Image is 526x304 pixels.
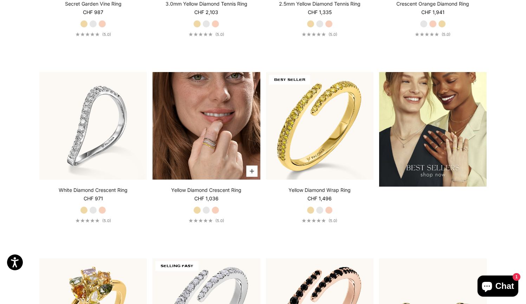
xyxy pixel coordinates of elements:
inbox-online-store-chat: Shopify online store chat [475,276,520,298]
span: BEST SELLER [269,75,310,85]
sale-price: CHF 1,496 [307,195,332,202]
span: SELLING FAST [155,261,199,271]
a: 2.5mm Yellow Diamond Tennis Ring [279,0,361,7]
span: (5.0) [215,218,224,223]
span: (5.0) [215,32,224,37]
a: 5.0 out of 5.0 stars(5.0) [76,218,111,223]
div: 5.0 out of 5.0 stars [302,219,326,222]
sale-price: CHF 2,103 [194,9,218,16]
span: (5.0) [102,218,111,223]
sale-price: CHF 1,941 [421,9,444,16]
div: 5.0 out of 5.0 stars [415,32,439,36]
span: (5.0) [102,32,111,37]
a: 5.0 out of 5.0 stars(5.0) [302,32,337,37]
a: Yellow Diamond Crescent Ring [171,187,241,194]
div: 5.0 out of 5.0 stars [302,32,326,36]
img: #WhiteGold [39,72,147,180]
sale-price: CHF 971 [84,195,103,202]
a: White Diamond Crescent Ring [59,187,128,194]
a: 5.0 out of 5.0 stars(5.0) [302,218,337,223]
span: (5.0) [329,32,337,37]
a: 5.0 out of 5.0 stars(5.0) [415,32,450,37]
a: Yellow Diamond Wrap Ring [288,187,351,194]
a: Crescent Orange Diamond Ring [396,0,469,7]
a: 5.0 out of 5.0 stars(5.0) [189,218,224,223]
div: 5.0 out of 5.0 stars [76,219,99,222]
img: #YellowGold #WhiteGold #RoseGold [152,72,260,180]
a: Secret Garden Vine Ring [65,0,122,7]
a: 5.0 out of 5.0 stars(5.0) [189,32,224,37]
a: 3.0mm Yellow Diamond Tennis Ring [165,0,247,7]
div: 5.0 out of 5.0 stars [189,219,213,222]
span: (5.0) [442,32,450,37]
a: 5.0 out of 5.0 stars(5.0) [76,32,111,37]
img: #YellowGold [266,72,374,180]
sale-price: CHF 1,335 [308,9,332,16]
div: 5.0 out of 5.0 stars [189,32,213,36]
sale-price: CHF 1,036 [194,195,219,202]
sale-price: CHF 987 [83,9,103,16]
div: 5.0 out of 5.0 stars [76,32,99,36]
span: (5.0) [329,218,337,223]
